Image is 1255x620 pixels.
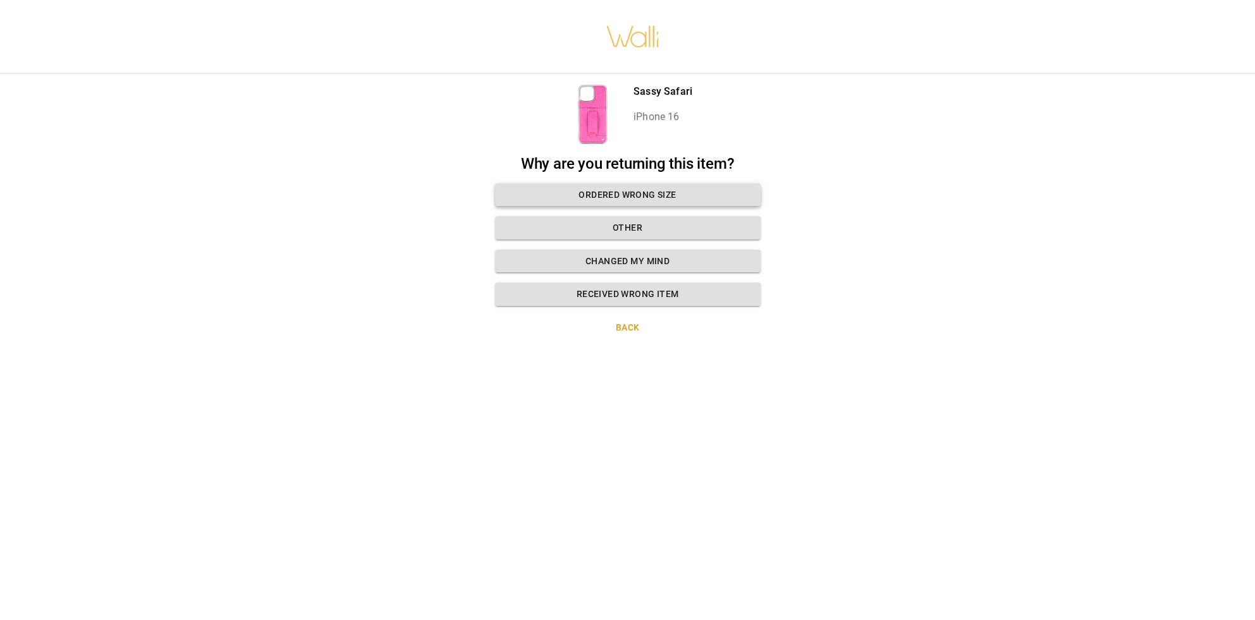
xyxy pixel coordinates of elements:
[495,250,761,273] button: Changed my mind
[634,109,692,125] p: iPhone 16
[634,84,692,99] p: Sassy Safari
[495,316,761,339] button: Back
[495,155,761,173] h2: Why are you returning this item?
[606,9,660,64] img: walli-inc.myshopify.com
[495,216,761,240] button: Other
[495,283,761,306] button: Received wrong item
[495,183,761,207] button: Ordered wrong size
